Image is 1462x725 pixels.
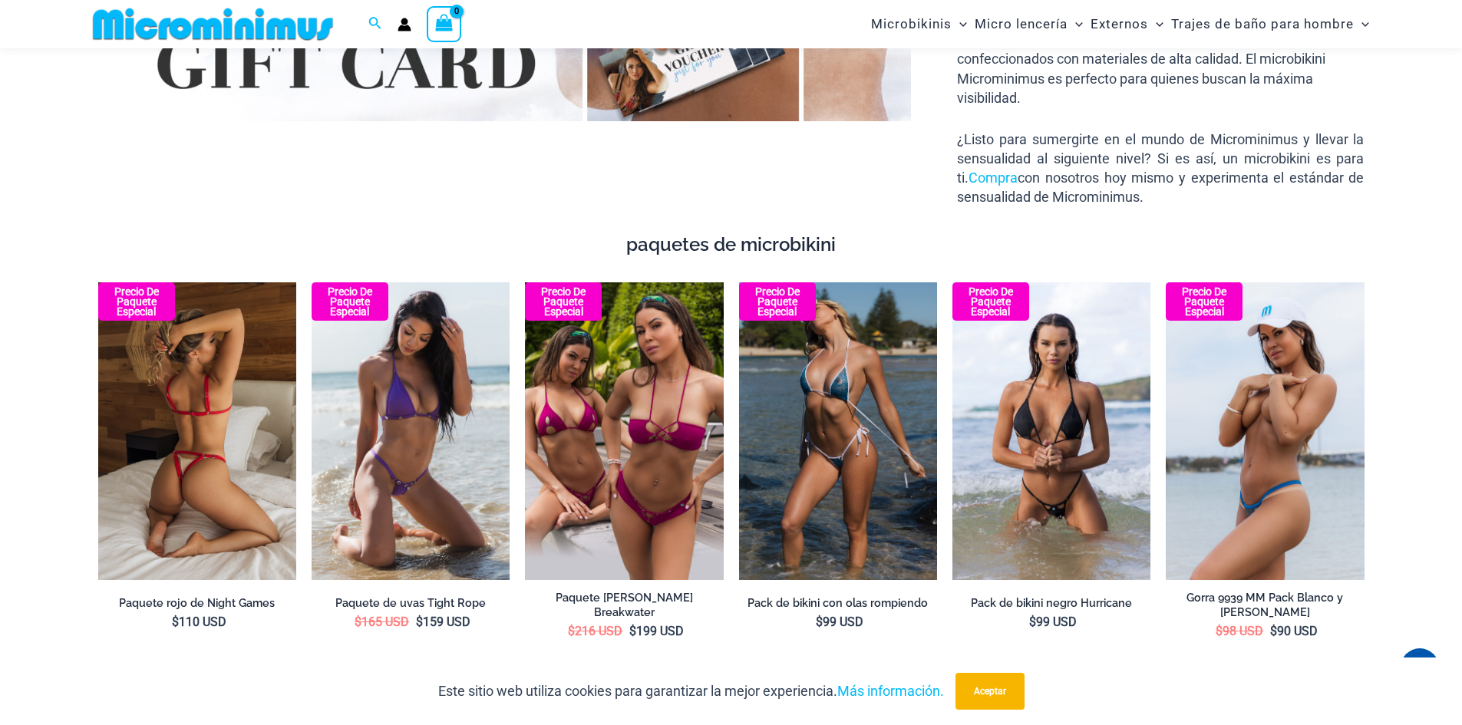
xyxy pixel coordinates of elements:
font: $ [1216,624,1223,638]
a: Pack de bikini con olas rompiendo [739,596,937,611]
a: Tight Rope Grape 319 Tri Top 4212 Micro Bottom 02 Tight Rope Grape 319 Tri Top 4212 Micro Bottom ... [312,282,510,579]
font: $ [416,615,423,629]
font: Paquete de uvas Tight Rope [335,596,486,609]
font: Pack de bikini con olas rompiendo [748,596,928,609]
font: Trajes de baño para hombre [1171,16,1354,31]
font: Precio de paquete especial [328,285,372,318]
a: Paquete de uvas Tight Rope [312,596,510,611]
font: con nosotros hoy mismo y experimenta el estándar de sensualidad de Microminimus. [957,170,1364,205]
font: $ [1029,615,1036,629]
font: Micro lencería [975,16,1068,31]
a: Pack de bikini rosa baya Breakwater Pack de 2 bikinis Breakwater Berry PinkPack de 2 bikinis Brea... [525,282,723,580]
font: $ [568,624,575,638]
font: paquetes de microbikini [626,233,836,255]
font: Paquete [PERSON_NAME] Breakwater [556,591,693,618]
font: 159 USD [423,615,470,629]
a: Micro lenceríaAlternar menúAlternar menú [971,5,1087,44]
img: Olas rompiendo en el océano 312 Arriba 456 Abajo 08 [739,282,937,579]
font: 99 USD [1036,615,1077,629]
a: Pack de bikini negro Hurricane [952,596,1150,611]
a: Gorra Rebelde Blanca Azul Eléctrico 9939 Gorra 09 Gorra Rebelde Rosa Fuerte Azul Eléctrico 9939 G... [1166,282,1364,580]
font: 165 USD [361,615,409,629]
a: MicrobikinisAlternar menúAlternar menú [867,5,971,44]
a: Trajes de baño para hombreAlternar menúAlternar menú [1167,5,1373,44]
font: Este sitio web utiliza cookies para garantizar la mejor experiencia. [438,683,837,699]
a: Paquete [PERSON_NAME] Breakwater [525,591,723,619]
font: 99 USD [823,615,863,629]
font: $ [355,615,361,629]
font: $ [629,624,636,638]
font: ¿Listo para sumergirte en el mundo de Microminimus y llevar la sensualidad al siguiente nivel? Si... [957,131,1364,186]
font: 199 USD [636,624,684,638]
a: Olas rompiendo en el océano 312 Arriba 456 Abajo 08 Olas rompiendo en el océano 312 Arriba 456 Ab... [739,282,937,579]
a: Juegos Nocturnos Rojo 1133 Bralette 6133 Tanga 04 Juegos Nocturnos Rojo 1133 Bralette 6133 Tanga ... [98,282,296,579]
span: Alternar menú [1354,5,1369,44]
img: Pack de bikini rosa baya Breakwater [525,282,723,580]
button: Aceptar [955,673,1025,710]
font: Pack de bikini negro Hurricane [971,596,1132,609]
span: Alternar menú [1068,5,1083,44]
a: ExternosAlternar menúAlternar menú [1087,5,1167,44]
font: 110 USD [179,615,226,629]
font: Paquete rojo de Night Games [119,596,275,609]
font: 90 USD [1277,624,1318,638]
font: Externos [1091,16,1148,31]
font: $ [1270,624,1277,638]
font: Precio de paquete especial [541,285,586,318]
a: Hurricane Black 3277 Tri Top 4277 Tanga Bottom 09 Hurricane Black 3277 Tri Top 4277 Tanga Bottom ... [952,282,1150,579]
font: Aceptar [974,686,1006,697]
img: Tight Rope Grape 319 Tri Top 4212 Micro Bottom 02 [312,282,510,579]
img: Gorra Rebelde Blanca Azul Eléctrico 9939 Gorra 09 [1166,282,1364,580]
a: Enlace del icono de la cuenta [398,18,411,31]
font: Precio de paquete especial [755,285,800,318]
a: Enlace del icono de búsqueda [368,15,382,34]
img: Hurricane Black 3277 Tri Top 4277 Tanga Bottom 09 [952,282,1150,579]
span: Alternar menú [952,5,967,44]
font: Precio de paquete especial [1182,285,1226,318]
a: Compra [969,170,1018,186]
font: , todos confeccionados con materiales de alta calidad. El microbikini Microminimus es perfecto pa... [957,31,1325,106]
font: 216 USD [575,624,622,638]
span: Alternar menú [1148,5,1163,44]
img: Juegos Nocturnos Rojo 1133 Bralette 6133 Tanga 06 [98,282,296,579]
a: Gorra 9939 MM Pack Blanco y [PERSON_NAME] [1166,591,1364,619]
font: Precio de paquete especial [114,285,159,318]
a: Ver carrito de compras, vacío [427,6,462,41]
font: Precio de paquete especial [969,285,1013,318]
font: $ [172,615,179,629]
font: Microbikinis [871,16,952,31]
img: MM SHOP LOGO PLANO [87,7,339,41]
font: 98 USD [1223,624,1263,638]
a: Paquete rojo de Night Games [98,596,296,611]
font: Gorra 9939 MM Pack Blanco y [PERSON_NAME] [1186,591,1343,618]
font: $ [816,615,823,629]
nav: Navegación del sitio [865,2,1376,46]
a: Más información. [837,683,944,699]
